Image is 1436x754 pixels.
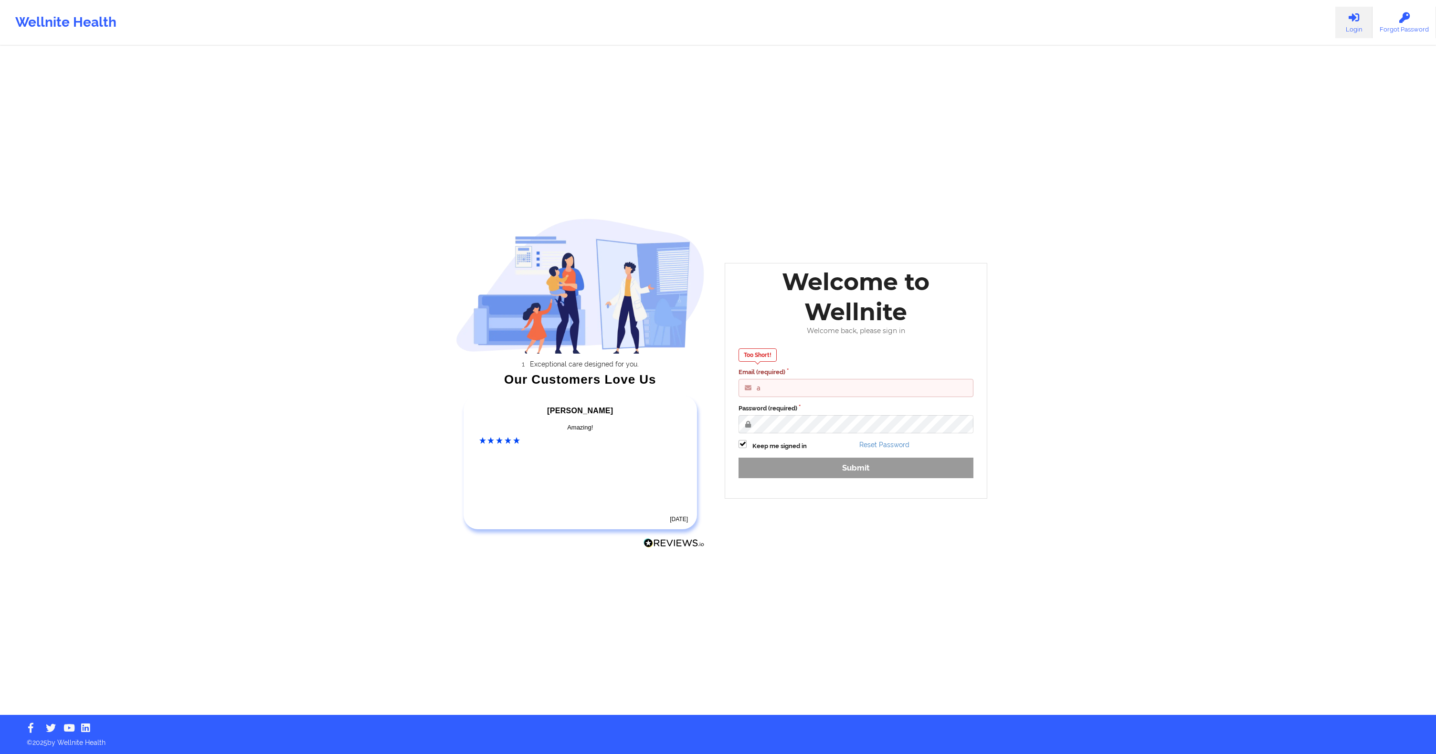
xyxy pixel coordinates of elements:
li: Exceptional care designed for you. [464,360,705,368]
div: Welcome back, please sign in [732,327,980,335]
div: Too Short! [739,348,777,362]
input: Email address [739,379,973,397]
a: Reset Password [859,441,909,449]
div: Our Customers Love Us [456,375,705,384]
a: Login [1335,7,1373,38]
label: Keep me signed in [752,441,807,451]
a: Reviews.io Logo [644,538,705,551]
div: Welcome to Wellnite [732,267,980,327]
p: © 2025 by Wellnite Health [20,731,1416,747]
label: Email (required) [739,367,973,377]
img: wellnite-auth-hero_200.c722682e.png [456,218,705,353]
span: [PERSON_NAME] [547,407,613,415]
img: Reviews.io Logo [644,538,705,548]
time: [DATE] [670,516,688,523]
a: Forgot Password [1373,7,1436,38]
label: Password (required) [739,404,973,413]
div: Amazing! [479,423,682,432]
